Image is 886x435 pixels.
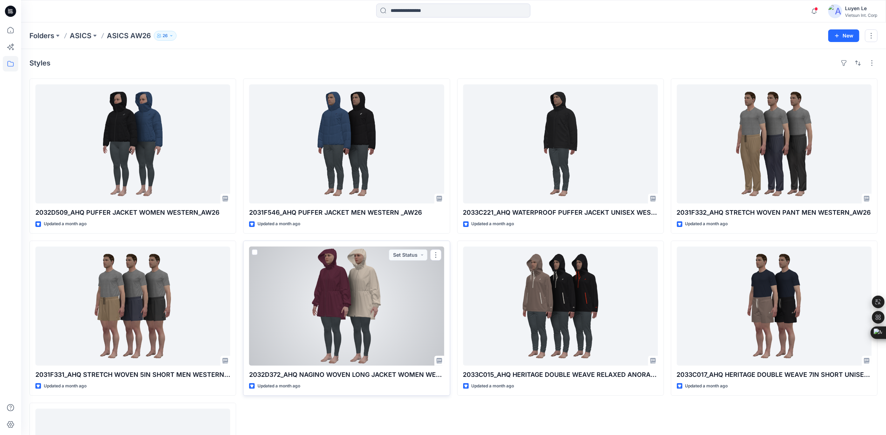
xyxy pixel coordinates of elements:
p: Updated a month ago [472,382,514,390]
a: 2032D372_AHQ NAGINO WOVEN LONG JACKET WOMEN WESTERN_AW26 [249,247,444,366]
p: Updated a month ago [685,220,728,228]
h4: Styles [29,59,50,67]
a: 2033C221_AHQ WATERPROOF PUFFER JACEKT UNISEX WESTERN_AW26 [463,84,658,203]
a: Folders [29,31,54,41]
p: 2033C017_AHQ HERITAGE DOUBLE WEAVE 7IN SHORT UNISEX WESTERN_AW26 [677,370,872,380]
p: Updated a month ago [472,220,514,228]
a: ASICS [70,31,91,41]
p: 2033C221_AHQ WATERPROOF PUFFER JACEKT UNISEX WESTERN_AW26 [463,208,658,217]
a: 2033C017_AHQ HERITAGE DOUBLE WEAVE 7IN SHORT UNISEX WESTERN_AW26 [677,247,872,366]
p: Updated a month ago [685,382,728,390]
p: Updated a month ago [44,382,87,390]
p: 2031F546_AHQ PUFFER JACKET MEN WESTERN _AW26 [249,208,444,217]
p: Updated a month ago [44,220,87,228]
div: Vietsun Int. Corp [845,13,877,18]
p: 2033C015_AHQ HERITAGE DOUBLE WEAVE RELAXED ANORAK UNISEX WESTERN _AW26 [463,370,658,380]
a: 2031F332_AHQ STRETCH WOVEN PANT MEN WESTERN_AW26 [677,84,872,203]
p: Updated a month ago [257,220,300,228]
a: 2031F331_AHQ STRETCH WOVEN 5IN SHORT MEN WESTERN_AW26 [35,247,230,366]
button: New [828,29,859,42]
a: 2033C015_AHQ HERITAGE DOUBLE WEAVE RELAXED ANORAK UNISEX WESTERN _AW26 [463,247,658,366]
p: 2031F331_AHQ STRETCH WOVEN 5IN SHORT MEN WESTERN_AW26 [35,370,230,380]
p: 2031F332_AHQ STRETCH WOVEN PANT MEN WESTERN_AW26 [677,208,872,217]
p: Updated a month ago [257,382,300,390]
a: 2031F546_AHQ PUFFER JACKET MEN WESTERN _AW26 [249,84,444,203]
p: ASICS AW26 [107,31,151,41]
button: 26 [154,31,177,41]
div: Luyen Le [845,4,877,13]
a: 2032D509_AHQ PUFFER JACKET WOMEN WESTERN_AW26 [35,84,230,203]
img: avatar [828,4,842,18]
p: 2032D372_AHQ NAGINO WOVEN LONG JACKET WOMEN WESTERN_AW26 [249,370,444,380]
p: 26 [163,32,168,40]
p: 2032D509_AHQ PUFFER JACKET WOMEN WESTERN_AW26 [35,208,230,217]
